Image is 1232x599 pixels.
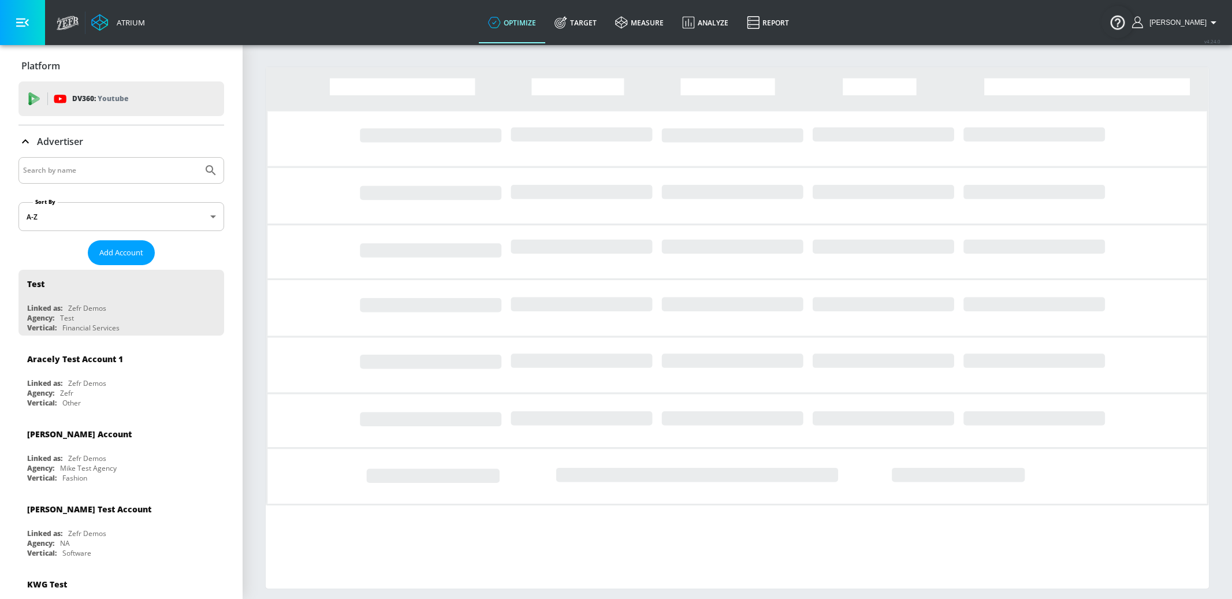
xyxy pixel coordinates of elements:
[27,388,54,398] div: Agency:
[18,81,224,116] div: DV360: Youtube
[68,378,106,388] div: Zefr Demos
[18,495,224,561] div: [PERSON_NAME] Test AccountLinked as:Zefr DemosAgency:NAVertical:Software
[27,354,123,364] div: Aracely Test Account 1
[27,473,57,483] div: Vertical:
[62,473,87,483] div: Fashion
[27,313,54,323] div: Agency:
[1204,38,1220,44] span: v 4.24.0
[62,323,120,333] div: Financial Services
[18,50,224,82] div: Platform
[62,548,91,558] div: Software
[60,463,117,473] div: Mike Test Agency
[18,270,224,336] div: TestLinked as:Zefr DemosAgency:TestVertical:Financial Services
[545,2,606,43] a: Target
[1145,18,1207,27] span: login as: casey.cohen@zefr.com
[18,420,224,486] div: [PERSON_NAME] AccountLinked as:Zefr DemosAgency:Mike Test AgencyVertical:Fashion
[18,345,224,411] div: Aracely Test Account 1Linked as:Zefr DemosAgency:ZefrVertical:Other
[72,92,128,105] p: DV360:
[479,2,545,43] a: optimize
[27,463,54,473] div: Agency:
[99,246,143,259] span: Add Account
[27,378,62,388] div: Linked as:
[68,453,106,463] div: Zefr Demos
[62,398,81,408] div: Other
[21,59,60,72] p: Platform
[27,529,62,538] div: Linked as:
[33,198,58,206] label: Sort By
[27,303,62,313] div: Linked as:
[112,17,145,28] div: Atrium
[88,240,155,265] button: Add Account
[68,303,106,313] div: Zefr Demos
[606,2,673,43] a: measure
[27,453,62,463] div: Linked as:
[18,202,224,231] div: A-Z
[18,125,224,158] div: Advertiser
[23,163,198,178] input: Search by name
[673,2,738,43] a: Analyze
[27,538,54,548] div: Agency:
[91,14,145,31] a: Atrium
[27,504,151,515] div: [PERSON_NAME] Test Account
[68,529,106,538] div: Zefr Demos
[738,2,798,43] a: Report
[60,313,74,323] div: Test
[98,92,128,105] p: Youtube
[27,548,57,558] div: Vertical:
[27,323,57,333] div: Vertical:
[60,538,70,548] div: NA
[60,388,73,398] div: Zefr
[27,579,67,590] div: KWG Test
[27,278,44,289] div: Test
[27,429,132,440] div: [PERSON_NAME] Account
[27,398,57,408] div: Vertical:
[1132,16,1220,29] button: [PERSON_NAME]
[37,135,83,148] p: Advertiser
[1101,6,1134,38] button: Open Resource Center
